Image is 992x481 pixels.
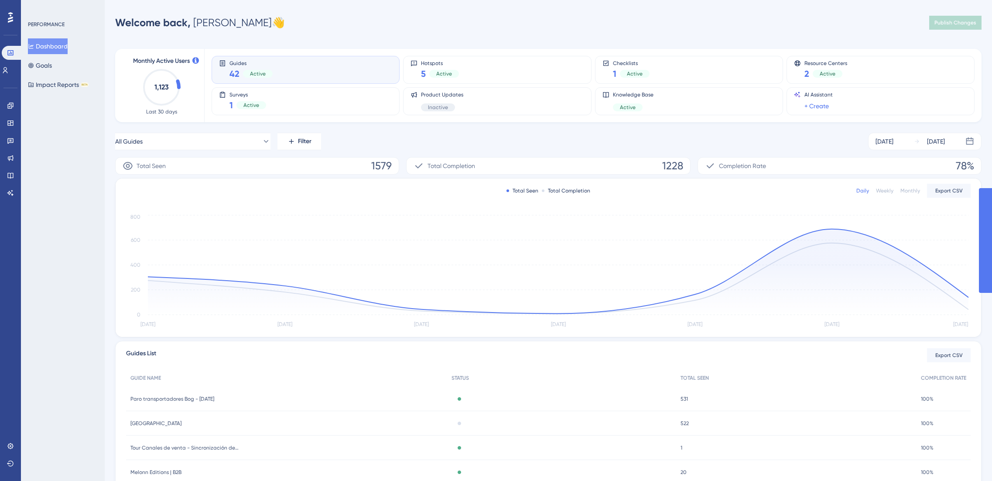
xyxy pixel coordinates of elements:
span: Active [627,70,643,77]
span: 100% [921,444,934,451]
span: 78% [956,159,974,173]
tspan: [DATE] [824,321,839,327]
button: Impact ReportsBETA [28,77,89,93]
span: Welcome back, [115,16,191,29]
tspan: 800 [130,214,140,220]
span: Active [620,104,636,111]
span: Export CSV [935,187,963,194]
span: Active [436,70,452,77]
span: Active [243,102,259,109]
tspan: [DATE] [140,321,155,327]
div: Total Completion [542,187,590,194]
span: Melonn Editions | B2B [130,469,181,476]
tspan: 400 [130,262,140,268]
span: Active [820,70,835,77]
button: Filter [277,133,321,150]
span: Knowledge Base [613,91,653,98]
div: BETA [81,82,89,87]
span: All Guides [115,136,143,147]
span: 2 [804,68,809,80]
tspan: 200 [131,287,140,293]
div: PERFORMANCE [28,21,65,28]
span: Total Seen [137,161,166,171]
div: [DATE] [876,136,893,147]
span: 1579 [371,159,392,173]
span: 100% [921,420,934,427]
tspan: 600 [131,237,140,243]
button: Publish Changes [929,16,982,30]
tspan: [DATE] [953,321,968,327]
span: Resource Centers [804,60,847,66]
span: 1 [613,68,616,80]
div: Daily [856,187,869,194]
span: Active [250,70,266,77]
span: Last 30 days [146,108,177,115]
text: 1,123 [154,83,169,91]
span: GUIDE NAME [130,374,161,381]
span: Total Completion [428,161,475,171]
span: Guides [229,60,273,66]
div: [PERSON_NAME] 👋 [115,16,285,30]
tspan: [DATE] [414,321,429,327]
span: Completion Rate [719,161,766,171]
span: Inactive [428,104,448,111]
span: Hotspots [421,60,459,66]
span: COMPLETION RATE [921,374,966,381]
span: 1228 [662,159,683,173]
button: Export CSV [927,348,971,362]
span: 20 [681,469,687,476]
span: 100% [921,469,934,476]
iframe: UserGuiding AI Assistant Launcher [955,447,982,473]
span: TOTAL SEEN [681,374,709,381]
div: Weekly [876,187,893,194]
span: 531 [681,395,688,402]
span: AI Assistant [804,91,833,98]
span: Tour Canales de venta - Sincronización de catálogo [130,444,239,451]
span: STATUS [452,374,469,381]
span: Export CSV [935,352,963,359]
div: [DATE] [927,136,945,147]
button: Dashboard [28,38,68,54]
tspan: [DATE] [551,321,566,327]
span: Product Updates [421,91,463,98]
span: Publish Changes [934,19,976,26]
tspan: [DATE] [688,321,702,327]
span: 42 [229,68,239,80]
span: 1 [229,99,233,111]
span: Paro transportadores Bog - [DATE] [130,395,214,402]
div: Total Seen [506,187,538,194]
button: Export CSV [927,184,971,198]
span: 522 [681,420,689,427]
button: All Guides [115,133,270,150]
span: [GEOGRAPHIC_DATA] [130,420,181,427]
span: Filter [298,136,311,147]
tspan: [DATE] [277,321,292,327]
button: Goals [28,58,52,73]
span: Checklists [613,60,650,66]
span: Surveys [229,91,266,97]
span: Guides List [126,348,156,362]
span: Monthly Active Users [133,56,190,66]
tspan: 0 [137,312,140,318]
span: 100% [921,395,934,402]
span: 5 [421,68,426,80]
a: + Create [804,101,829,111]
span: 1 [681,444,682,451]
div: Monthly [900,187,920,194]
